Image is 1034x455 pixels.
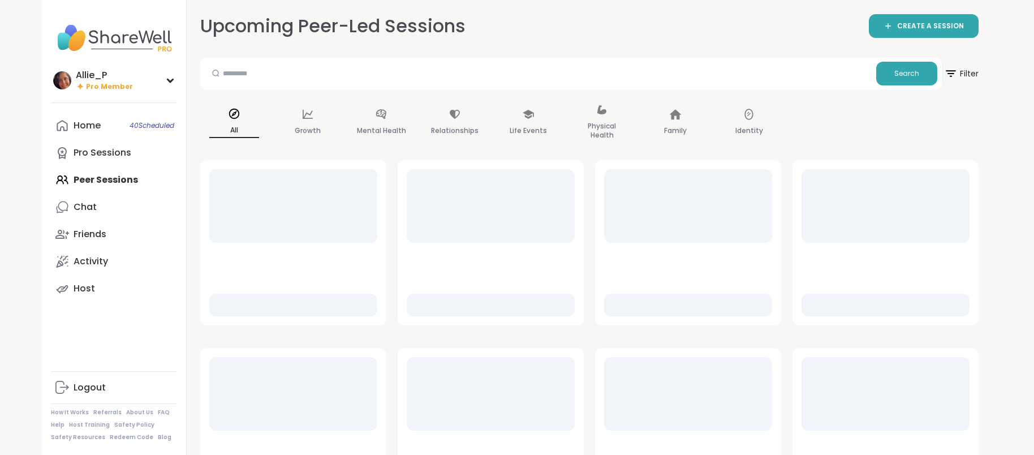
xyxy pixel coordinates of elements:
div: Allie_P [76,69,133,81]
img: ShareWell Nav Logo [51,18,177,58]
p: All [209,123,259,138]
a: Redeem Code [110,433,153,441]
a: CREATE A SESSION [869,14,979,38]
button: Filter [944,57,979,90]
button: Search [876,62,937,85]
p: Family [664,124,687,138]
span: Filter [944,60,979,87]
p: Mental Health [357,124,406,138]
p: Life Events [510,124,547,138]
span: 40 Scheduled [130,121,174,130]
div: Home [74,119,101,132]
a: Home40Scheduled [51,112,177,139]
a: FAQ [158,409,170,417]
img: Allie_P [53,71,71,89]
a: Blog [158,433,171,441]
span: Pro Member [86,82,133,92]
a: Logout [51,374,177,401]
p: Physical Health [577,119,627,142]
a: Host [51,275,177,302]
p: Growth [295,124,321,138]
a: Referrals [93,409,122,417]
div: Activity [74,255,108,268]
div: Friends [74,228,106,241]
a: About Us [126,409,153,417]
p: Identity [735,124,763,138]
div: Logout [74,381,106,394]
span: CREATE A SESSION [897,22,964,31]
a: Help [51,421,64,429]
a: Safety Policy [114,421,154,429]
div: Host [74,282,95,295]
div: Chat [74,201,97,213]
a: Friends [51,221,177,248]
a: How It Works [51,409,89,417]
a: Activity [51,248,177,275]
a: Safety Resources [51,433,105,441]
h2: Upcoming Peer-Led Sessions [200,14,466,39]
a: Host Training [69,421,110,429]
a: Chat [51,194,177,221]
a: Pro Sessions [51,139,177,166]
div: Pro Sessions [74,147,131,159]
p: Relationships [431,124,479,138]
span: Search [894,68,919,79]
